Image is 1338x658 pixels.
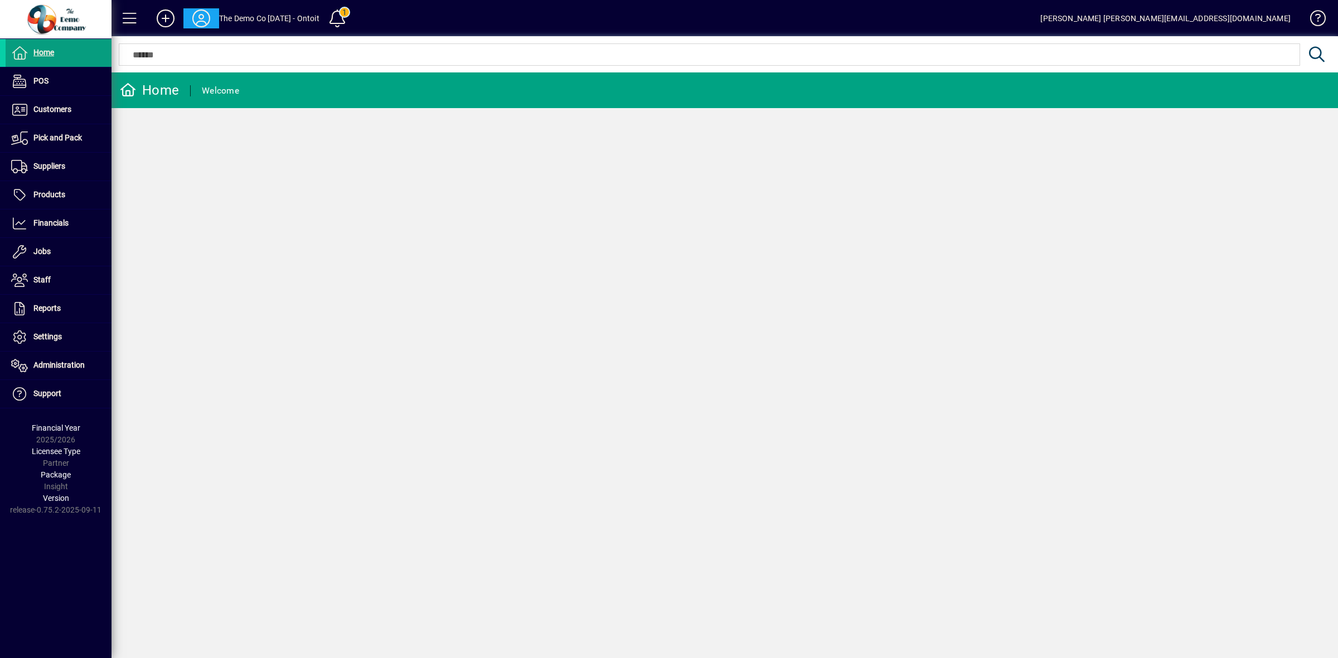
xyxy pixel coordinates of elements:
span: Version [43,494,69,503]
button: Profile [183,8,219,28]
span: Package [41,470,71,479]
a: Pick and Pack [6,124,111,152]
a: POS [6,67,111,95]
div: [PERSON_NAME] [PERSON_NAME][EMAIL_ADDRESS][DOMAIN_NAME] [1040,9,1291,27]
span: Customers [33,105,71,114]
span: Jobs [33,247,51,256]
button: Add [148,8,183,28]
span: Staff [33,275,51,284]
div: The Demo Co [DATE] - Ontoit [219,9,319,27]
span: POS [33,76,49,85]
a: Financials [6,209,111,237]
a: Settings [6,323,111,351]
span: Licensee Type [32,447,80,456]
span: Financial Year [32,423,80,432]
a: Customers [6,96,111,124]
span: Suppliers [33,162,65,170]
span: Financials [33,218,69,227]
span: Products [33,190,65,199]
span: Settings [33,332,62,341]
a: Knowledge Base [1302,2,1324,38]
a: Reports [6,295,111,323]
span: Reports [33,304,61,313]
a: Administration [6,352,111,379]
span: Administration [33,360,85,369]
span: Home [33,48,54,57]
span: Support [33,389,61,398]
a: Staff [6,266,111,294]
a: Jobs [6,238,111,266]
a: Products [6,181,111,209]
a: Support [6,380,111,408]
a: Suppliers [6,153,111,181]
span: Pick and Pack [33,133,82,142]
div: Home [120,81,179,99]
